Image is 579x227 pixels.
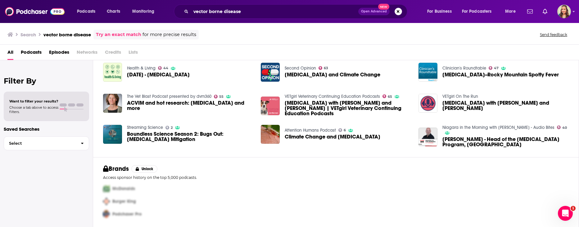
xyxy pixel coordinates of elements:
span: [MEDICAL_DATA] with [PERSON_NAME] and [PERSON_NAME] | VETgirl Veterinary Continuing Education Pod... [285,100,411,116]
img: Third Pro Logo [101,208,112,220]
span: For Podcasters [462,7,492,16]
span: 65 [388,95,392,98]
a: 65 [382,94,392,98]
button: open menu [501,7,523,16]
a: 63 [319,66,328,70]
span: [MEDICAL_DATA] and Climate Change [285,72,380,77]
span: All [7,47,13,60]
button: Select [4,136,89,150]
img: ACVIM and hot research: Vector-borne disease and more [103,94,122,113]
img: Andre Laflamme - Head of the Vector Borne Disease Program, Niagara Region [418,128,437,147]
span: Networks [77,47,97,60]
a: Vector Borne Disease with Dr. Jimmy Barr and Dr. Michelle Evason [442,100,569,111]
a: Climate Change and Vector-Borne Disease [261,125,280,144]
button: Show profile menu [557,5,571,18]
button: open menu [458,7,501,16]
span: [MEDICAL_DATA]--Rocky Mountain Spotty Fever [442,72,559,77]
a: World Health Day 2014 - Vector-Borne Disease [127,72,190,77]
a: Second Opinion [285,66,316,71]
img: World Health Day 2014 - Vector-Borne Disease [103,63,122,82]
span: New [378,4,389,10]
span: Burger King [112,199,136,204]
a: Podcasts [21,47,42,60]
a: Vector borne disease--Rocky Mountain Spotty Fever [442,72,559,77]
img: First Pro Logo [101,182,112,195]
span: 1 [571,206,576,211]
a: Episodes [49,47,69,60]
span: 63 [324,67,328,70]
span: ACVIM and hot research: [MEDICAL_DATA] and more [127,100,253,111]
button: Unlock [131,165,158,173]
iframe: Intercom live chat [558,206,573,221]
a: 40 [557,125,567,129]
span: McDonalds [112,186,135,191]
span: For Business [427,7,452,16]
a: Clinician's Roundtable [442,66,486,71]
a: Attention Humans Podcast [285,128,336,133]
img: Vector Borne Disease with Dr. Jimmy Barr and Dr. Michelle Evason | VETgirl Veterinary Continuing ... [261,97,280,116]
img: Podchaser - Follow, Share and Rate Podcasts [5,6,65,17]
span: Podchaser Pro [112,211,142,217]
img: Vector Borne Disease with Dr. Jimmy Barr and Dr. Michelle Evason [418,94,437,113]
p: Access sponsor history on the top 5,000 podcasts. [103,175,569,180]
a: ACVIM and hot research: Vector-borne disease and more [127,100,253,111]
button: Send feedback [538,32,569,37]
h3: Search [20,32,36,38]
span: Want to filter your results? [9,99,58,103]
span: Logged in as adriana.guzman [557,5,571,18]
img: User Profile [557,5,571,18]
img: Vector Borne Disease and Climate Change [261,63,280,82]
img: Vector borne disease--Rocky Mountain Spotty Fever [418,63,437,82]
a: Show notifications dropdown [525,6,535,17]
p: Saved Searches [4,126,89,132]
img: Boundless Science Season 2: Bugs Out: Vector-Borne Disease Mitigation [103,125,122,144]
a: The Vet Blast Podcast presented by dvm360 [127,94,211,99]
button: open menu [128,7,162,16]
span: [DATE] - [MEDICAL_DATA] [127,72,190,77]
span: Boundless Science Season 2: Bugs Out: [MEDICAL_DATA] Mitigation [127,131,253,142]
span: 40 [562,126,567,129]
button: open menu [73,7,103,16]
span: Podcasts [77,7,95,16]
span: Climate Change and [MEDICAL_DATA] [285,134,380,139]
span: Choose a tab above to access filters. [9,105,58,114]
span: Lists [129,47,138,60]
a: VETgirl On The Run [442,94,478,99]
img: Second Pro Logo [101,195,112,208]
a: Charts [103,7,124,16]
a: 47 [489,66,499,70]
span: 47 [494,67,499,70]
a: 6 [338,128,346,132]
a: Vector Borne Disease and Climate Change [285,72,380,77]
span: Open Advanced [361,10,387,13]
span: 2 [171,126,173,129]
a: 44 [158,66,169,70]
a: 2 [165,126,173,129]
span: More [505,7,516,16]
span: Charts [107,7,120,16]
span: [MEDICAL_DATA] with [PERSON_NAME] and [PERSON_NAME] [442,100,569,111]
a: Andre Laflamme - Head of the Vector Borne Disease Program, Niagara Region [442,137,569,147]
span: [PERSON_NAME] - Head of the [MEDICAL_DATA] Program, [GEOGRAPHIC_DATA] [442,137,569,147]
a: Try an exact match [96,31,141,38]
span: 55 [219,95,224,98]
button: Open AdvancedNew [358,8,390,15]
a: Streaming Science [127,125,163,130]
a: Show notifications dropdown [540,6,550,17]
span: for more precise results [142,31,196,38]
div: Search podcasts, credits, & more... [180,4,413,19]
a: Niagara in the Morning with Tim Denis - Audio Bites [442,125,554,130]
button: open menu [423,7,459,16]
span: 44 [163,67,168,70]
a: Climate Change and Vector-Borne Disease [285,134,380,139]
